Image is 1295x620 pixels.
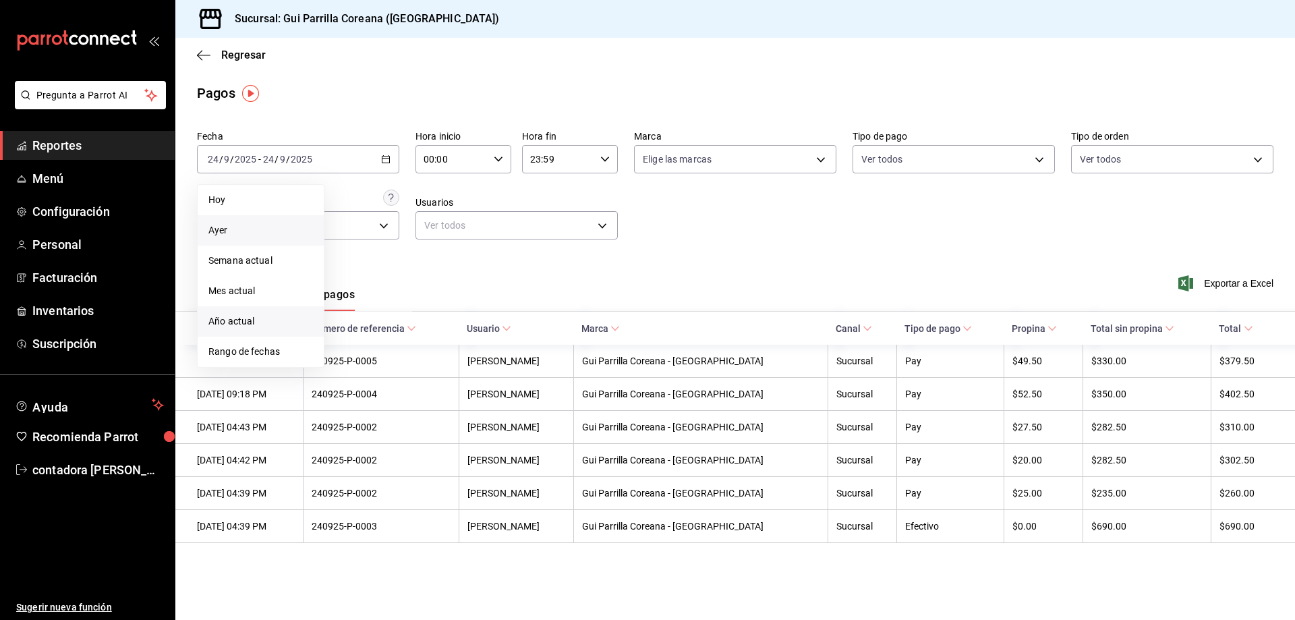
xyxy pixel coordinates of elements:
div: $49.50 [1012,356,1074,366]
div: 240925-P-0002 [312,488,451,499]
label: Hora inicio [415,132,511,141]
span: Canal [836,323,872,334]
input: ---- [234,154,257,165]
div: Sucursal [836,422,888,432]
div: [PERSON_NAME] [467,455,565,466]
div: [PERSON_NAME] [467,422,565,432]
div: 240925-P-0005 [312,356,451,366]
span: Mes actual [208,284,313,298]
span: Propina [1012,323,1057,334]
span: Ayuda [32,397,146,413]
div: [PERSON_NAME] [467,356,565,366]
span: Sugerir nueva función [16,600,164,615]
span: / [230,154,234,165]
span: Semana actual [208,254,313,268]
span: / [286,154,290,165]
button: Pregunta a Parrot AI [15,81,166,109]
span: Configuración [32,202,164,221]
div: Sucursal [836,455,888,466]
div: Pagos [197,83,235,103]
span: Elige las marcas [643,152,712,166]
label: Tipo de pago [853,132,1055,141]
div: $690.00 [1091,521,1203,532]
span: Total [1219,323,1253,334]
a: Pregunta a Parrot AI [9,98,166,112]
span: Reportes [32,136,164,154]
button: open_drawer_menu [148,35,159,46]
div: Pay [905,422,996,432]
div: Gui Parrilla Coreana - [GEOGRAPHIC_DATA] [582,389,820,399]
div: Gui Parrilla Coreana - [GEOGRAPHIC_DATA] [582,356,820,366]
div: $282.50 [1091,422,1203,432]
div: [DATE] 09:18 PM [197,389,295,399]
div: $302.50 [1219,455,1273,466]
div: Sucursal [836,389,888,399]
div: $235.00 [1091,488,1203,499]
span: Hoy [208,193,313,207]
input: -- [262,154,275,165]
div: Pay [905,488,996,499]
div: $52.50 [1012,389,1074,399]
div: $402.50 [1219,389,1273,399]
span: Inventarios [32,302,164,320]
div: [PERSON_NAME] [467,389,565,399]
div: $282.50 [1091,455,1203,466]
span: Ver todos [861,152,902,166]
button: Exportar a Excel [1181,275,1273,291]
div: [DATE] 04:43 PM [197,422,295,432]
div: [PERSON_NAME] [467,488,565,499]
div: Gui Parrilla Coreana - [GEOGRAPHIC_DATA] [582,488,820,499]
input: -- [279,154,286,165]
div: $27.50 [1012,422,1074,432]
span: Número de referencia [311,323,416,334]
button: Ver pagos [303,288,355,311]
input: ---- [290,154,313,165]
label: Fecha [197,132,399,141]
span: Rango de fechas [208,345,313,359]
label: Tipo de orden [1071,132,1273,141]
div: $690.00 [1219,521,1273,532]
span: Ayer [208,223,313,237]
div: Gui Parrilla Coreana - [GEOGRAPHIC_DATA] [582,455,820,466]
div: Efectivo [905,521,996,532]
img: Tooltip marker [242,85,259,102]
span: Personal [32,235,164,254]
input: -- [223,154,230,165]
span: Menú [32,169,164,188]
span: Regresar [221,49,266,61]
div: Gui Parrilla Coreana - [GEOGRAPHIC_DATA] [582,422,820,432]
button: Regresar [197,49,266,61]
h3: Sucursal: Gui Parrilla Coreana ([GEOGRAPHIC_DATA]) [224,11,500,27]
label: Marca [634,132,836,141]
div: $260.00 [1219,488,1273,499]
label: Usuarios [415,198,618,207]
span: / [219,154,223,165]
input: -- [207,154,219,165]
div: 240925-P-0003 [312,521,451,532]
div: 240925-P-0002 [312,455,451,466]
span: Usuario [467,323,511,334]
div: [DATE] 04:39 PM [197,488,295,499]
div: $25.00 [1012,488,1074,499]
span: Marca [581,323,620,334]
div: Gui Parrilla Coreana - [GEOGRAPHIC_DATA] [582,521,820,532]
span: Suscripción [32,335,164,353]
label: Hora fin [522,132,618,141]
div: Sucursal [836,521,888,532]
span: Tipo de pago [904,323,972,334]
div: Pay [905,356,996,366]
span: Año actual [208,314,313,329]
span: Facturación [32,269,164,287]
div: Pay [905,389,996,399]
div: $330.00 [1091,356,1203,366]
span: - [258,154,261,165]
span: Ver todos [1080,152,1121,166]
div: Pay [905,455,996,466]
div: 240925-P-0002 [312,422,451,432]
div: 240925-P-0004 [312,389,451,399]
div: Sucursal [836,488,888,499]
div: $350.00 [1091,389,1203,399]
div: Ver todos [415,211,618,239]
div: $20.00 [1012,455,1074,466]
